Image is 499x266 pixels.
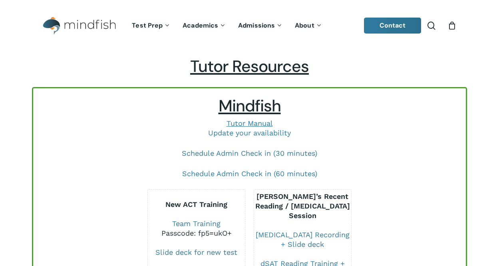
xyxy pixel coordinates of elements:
b: [PERSON_NAME]’s Recent Reading / [MEDICAL_DATA] Session [255,192,350,220]
a: Test Prep [126,22,177,29]
span: Mindfish [219,95,281,117]
a: Contact [364,18,421,34]
span: About [295,21,314,30]
nav: Main Menu [126,11,328,41]
a: Team Training [172,219,221,228]
span: Academics [183,21,218,30]
a: Tutor Manual [227,119,273,127]
a: Admissions [232,22,289,29]
a: Schedule Admin Check in (60 minutes) [182,169,317,178]
a: Schedule Admin Check in (30 minutes) [182,149,317,157]
div: Passcode: fp5=ukO+ [148,228,245,238]
header: Main Menu [32,11,467,41]
a: Slide deck for new test [155,248,237,256]
b: New ACT Training [165,200,227,208]
span: Test Prep [132,21,163,30]
span: Contact [380,21,406,30]
a: About [289,22,328,29]
span: Admissions [238,21,275,30]
a: Academics [177,22,232,29]
a: Update your availability [208,129,291,137]
span: Tutor Resources [190,56,309,77]
a: [MEDICAL_DATA] Recording + Slide deck [256,230,350,248]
